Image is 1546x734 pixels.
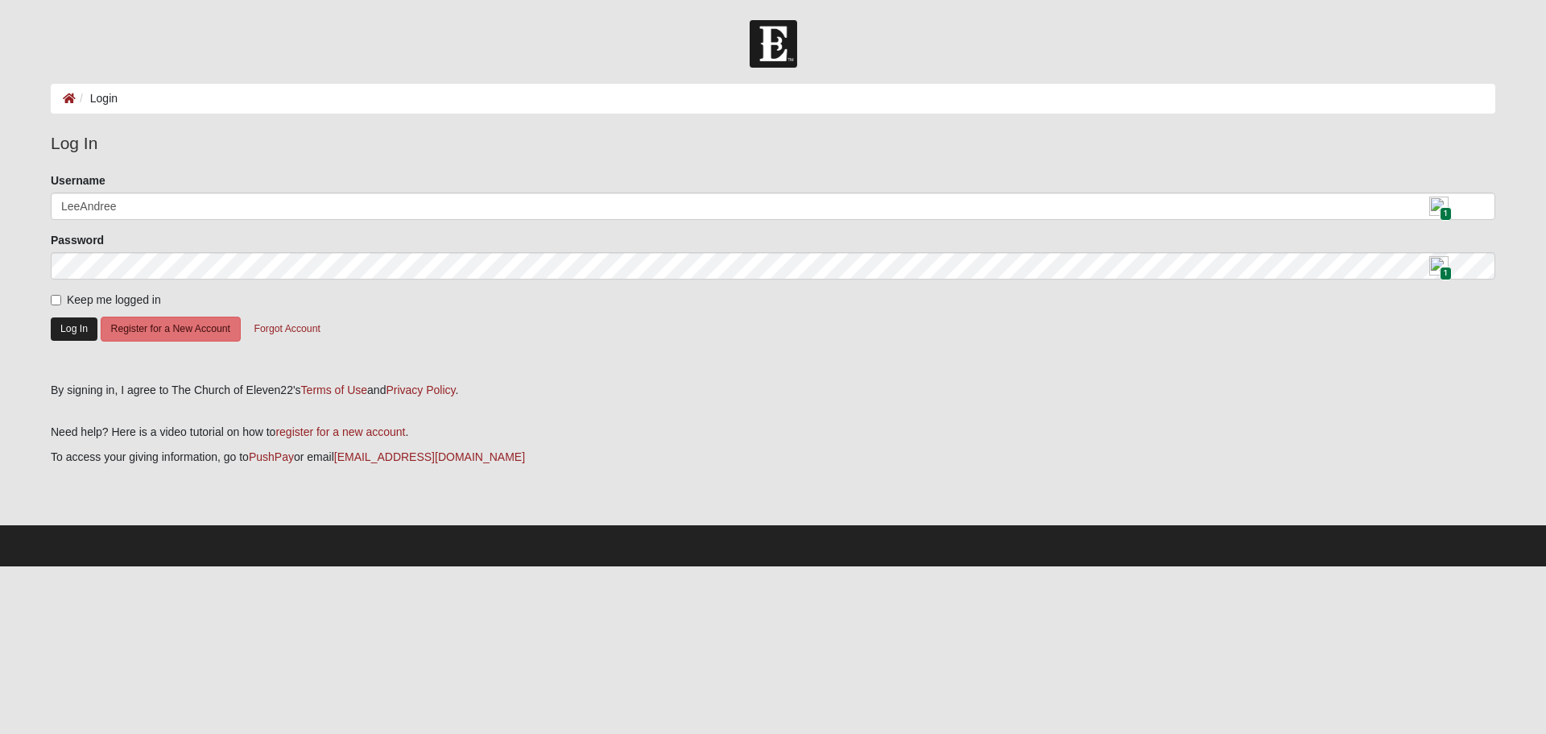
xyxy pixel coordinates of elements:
[334,450,525,463] a: [EMAIL_ADDRESS][DOMAIN_NAME]
[51,232,104,248] label: Password
[51,131,1495,156] legend: Log In
[1440,207,1452,221] span: 1
[51,382,1495,399] div: By signing in, I agree to The Church of Eleven22's and .
[244,317,331,342] button: Forgot Account
[76,90,118,107] li: Login
[51,424,1495,441] p: Need help? Here is a video tutorial on how to .
[1429,197,1449,216] img: npw-badge-icon.svg
[275,425,405,438] a: register for a new account
[51,317,97,341] button: Log In
[51,295,61,305] input: Keep me logged in
[51,449,1495,466] p: To access your giving information, go to or email
[386,384,455,396] a: Privacy Policy
[51,172,105,189] label: Username
[301,384,367,396] a: Terms of Use
[101,317,241,342] button: Register for a New Account
[249,450,294,463] a: PushPay
[1429,256,1449,276] img: npw-badge-icon.svg
[750,20,797,68] img: Church of Eleven22 Logo
[1440,267,1452,280] span: 1
[67,293,161,306] span: Keep me logged in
